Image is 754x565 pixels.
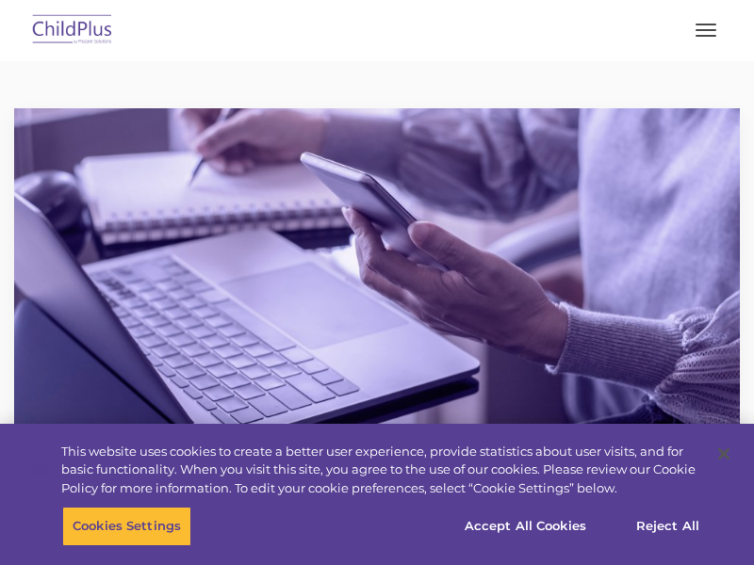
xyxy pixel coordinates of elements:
[28,8,117,53] img: ChildPlus by Procare Solutions
[703,433,745,475] button: Close
[454,507,597,546] button: Accept All Cookies
[61,443,701,498] div: This website uses cookies to create a better user experience, provide statistics about user visit...
[609,507,727,546] button: Reject All
[62,507,191,546] button: Cookies Settings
